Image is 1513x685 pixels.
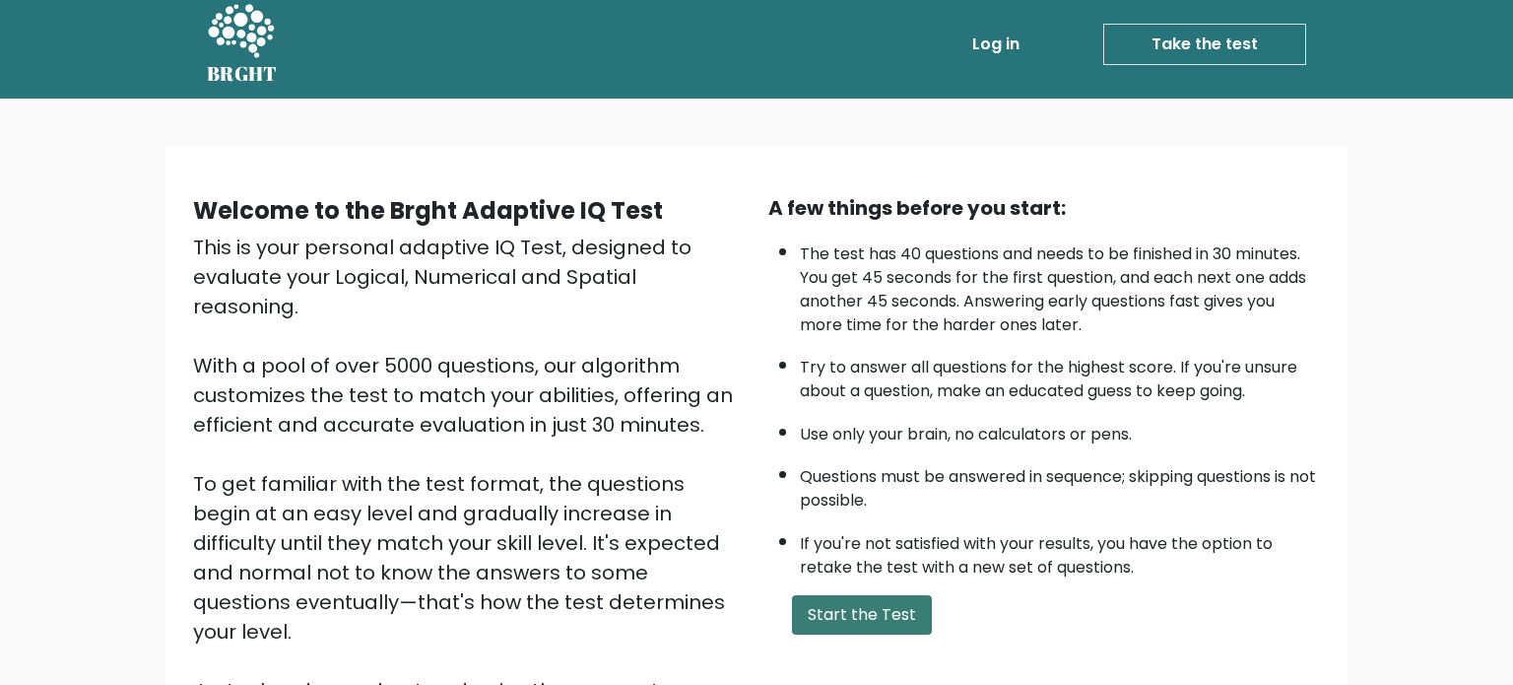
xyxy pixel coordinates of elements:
[964,25,1027,64] a: Log in
[800,455,1320,513] li: Questions must be answered in sequence; skipping questions is not possible.
[792,595,932,635] button: Start the Test
[768,193,1320,223] div: A few things before you start:
[1103,24,1306,65] a: Take the test
[800,346,1320,403] li: Try to answer all questions for the highest score. If you're unsure about a question, make an edu...
[800,413,1320,446] li: Use only your brain, no calculators or pens.
[800,233,1320,337] li: The test has 40 questions and needs to be finished in 30 minutes. You get 45 seconds for the firs...
[207,62,278,86] h5: BRGHT
[800,522,1320,580] li: If you're not satisfied with your results, you have the option to retake the test with a new set ...
[193,194,663,227] b: Welcome to the Brght Adaptive IQ Test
